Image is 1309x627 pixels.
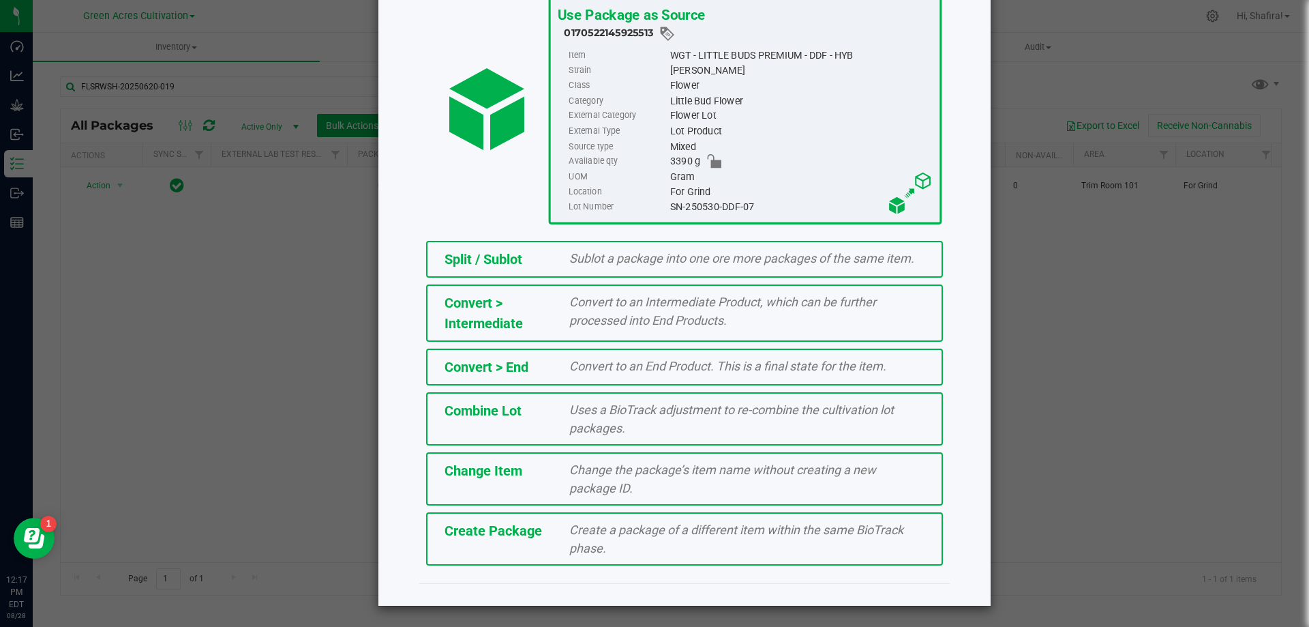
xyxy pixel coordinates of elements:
[445,403,522,419] span: Combine Lot
[569,199,667,214] label: Lot Number
[445,359,528,375] span: Convert > End
[569,108,667,123] label: External Category
[569,523,903,555] span: Create a package of a different item within the same BioTrack phase.
[569,184,667,199] label: Location
[14,518,55,559] iframe: Resource center
[569,359,886,373] span: Convert to an End Product. This is a final state for the item.
[557,6,704,23] span: Use Package as Source
[569,93,667,108] label: Category
[569,78,667,93] label: Class
[569,154,667,169] label: Available qty
[669,48,932,63] div: WGT - LITTLE BUDS PREMIUM - DDF - HYB
[564,25,933,42] div: 0170522145925513
[40,516,57,532] iframe: Resource center unread badge
[445,523,542,539] span: Create Package
[445,251,522,267] span: Split / Sublot
[669,63,932,78] div: [PERSON_NAME]
[569,251,914,265] span: Sublot a package into one ore more packages of the same item.
[569,403,894,435] span: Uses a BioTrack adjustment to re-combine the cultivation lot packages.
[569,463,876,495] span: Change the package’s item name without creating a new package ID.
[569,123,667,138] label: External Type
[669,139,932,154] div: Mixed
[569,63,667,78] label: Strain
[669,199,932,214] div: SN-250530-DDF-07
[669,169,932,184] div: Gram
[445,463,522,479] span: Change Item
[669,154,699,169] span: 3390 g
[669,108,932,123] div: Flower Lot
[569,169,667,184] label: UOM
[445,295,523,332] span: Convert > Intermediate
[669,78,932,93] div: Flower
[569,48,667,63] label: Item
[569,295,876,327] span: Convert to an Intermediate Product, which can be further processed into End Products.
[569,139,667,154] label: Source type
[669,184,932,199] div: For Grind
[669,93,932,108] div: Little Bud Flower
[669,123,932,138] div: Lot Product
